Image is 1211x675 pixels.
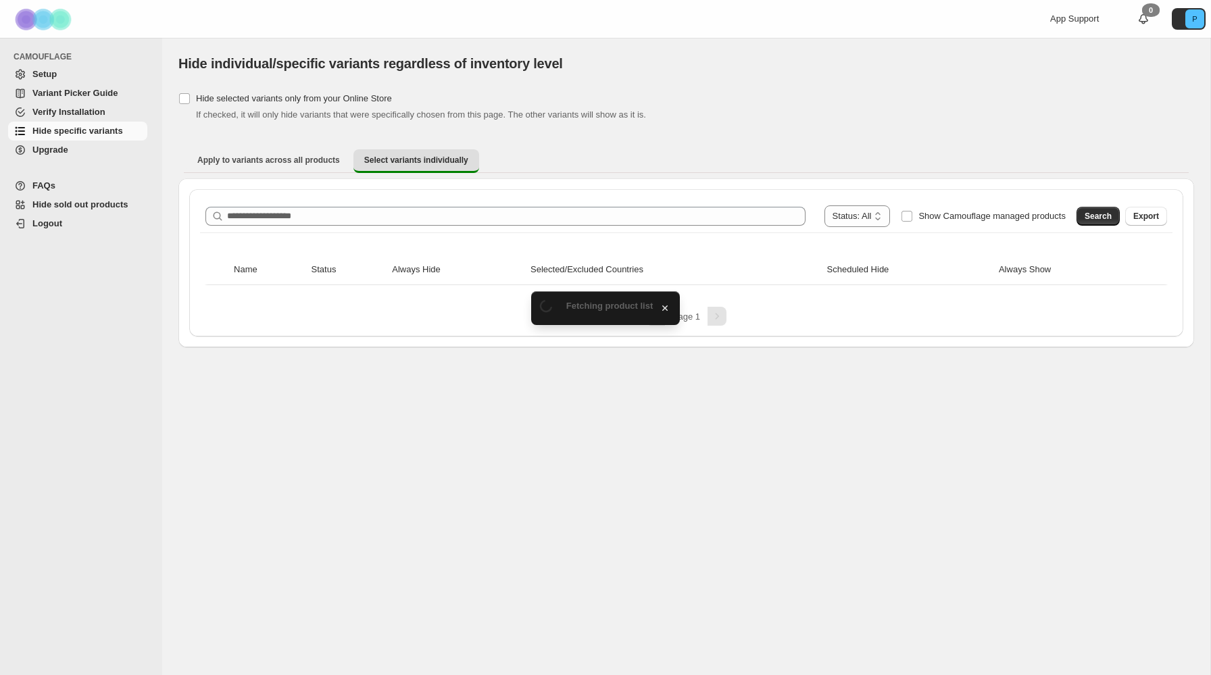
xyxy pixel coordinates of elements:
[8,103,147,122] a: Verify Installation
[8,176,147,195] a: FAQs
[32,69,57,79] span: Setup
[1077,207,1120,226] button: Search
[32,199,128,209] span: Hide sold out products
[307,255,389,285] th: Status
[1125,207,1167,226] button: Export
[1142,3,1160,17] div: 0
[197,155,340,166] span: Apply to variants across all products
[672,311,700,322] span: Page 1
[1133,211,1159,222] span: Export
[8,141,147,159] a: Upgrade
[8,65,147,84] a: Setup
[8,195,147,214] a: Hide sold out products
[32,145,68,155] span: Upgrade
[566,301,653,311] span: Fetching product list
[388,255,526,285] th: Always Hide
[1085,211,1112,222] span: Search
[32,218,62,228] span: Logout
[918,211,1066,221] span: Show Camouflage managed products
[1192,15,1197,23] text: P
[1172,8,1206,30] button: Avatar with initials P
[823,255,995,285] th: Scheduled Hide
[1050,14,1099,24] span: App Support
[32,88,118,98] span: Variant Picker Guide
[14,51,153,62] span: CAMOUFLAGE
[1185,9,1204,28] span: Avatar with initials P
[32,180,55,191] span: FAQs
[8,122,147,141] a: Hide specific variants
[200,307,1172,326] nav: Pagination
[11,1,78,38] img: Camouflage
[1137,12,1150,26] a: 0
[8,214,147,233] a: Logout
[8,84,147,103] a: Variant Picker Guide
[995,255,1143,285] th: Always Show
[32,126,123,136] span: Hide specific variants
[32,107,105,117] span: Verify Installation
[230,255,307,285] th: Name
[178,56,563,71] span: Hide individual/specific variants regardless of inventory level
[353,149,479,173] button: Select variants individually
[196,109,646,120] span: If checked, it will only hide variants that were specifically chosen from this page. The other va...
[196,93,392,103] span: Hide selected variants only from your Online Store
[178,178,1194,347] div: Select variants individually
[526,255,823,285] th: Selected/Excluded Countries
[364,155,468,166] span: Select variants individually
[187,149,351,171] button: Apply to variants across all products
